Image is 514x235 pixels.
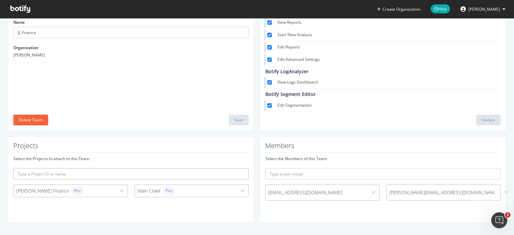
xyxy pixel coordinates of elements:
[265,92,498,97] h4: Botify Segment Editor
[277,32,498,38] label: Start New Analysis
[455,4,511,14] button: [PERSON_NAME]
[267,33,272,37] input: Start New Analysis
[163,186,175,196] div: brand label
[265,142,501,152] h1: Members
[468,6,500,12] span: Christine Ullmann
[166,189,172,193] span: Pro
[505,212,510,218] span: 1
[13,168,249,180] input: Type a Project ID or name
[277,56,498,63] label: Edit Advanced Settings
[277,19,498,26] label: View Reports
[377,6,421,12] button: Create Organization
[265,69,498,74] h4: Botify LogAnalyzer
[13,115,48,125] button: Delete Team
[13,19,25,25] label: Name
[491,212,507,228] iframe: Intercom live chat
[482,117,495,123] div: Update
[267,80,272,85] input: View Logs Dashboard
[265,168,501,180] input: Type a user email
[431,4,450,13] span: Help
[74,189,81,193] span: Pro
[13,27,249,38] input: Name
[229,115,249,125] button: Save
[267,45,272,49] input: Edit Reports
[234,117,243,123] div: Save
[277,102,498,109] label: Edit Segmentation
[476,115,501,125] button: Update
[277,79,498,86] label: View Logs Dashboard
[13,142,249,152] h1: Projects
[265,156,501,161] div: Select the Members of this Team
[13,156,249,161] div: Select the Projects to attach to this Team
[138,186,234,196] div: Main Crawl
[13,45,38,50] label: Organization
[72,186,83,196] div: brand label
[390,189,498,196] span: [PERSON_NAME][EMAIL_ADDRESS][DOMAIN_NAME]
[267,20,272,25] input: View Reports
[267,103,272,108] input: Edit Segmentation
[267,57,272,62] input: Edit Advanced Settings
[277,44,498,51] label: Edit Reports
[19,117,43,123] div: Delete Team
[268,189,365,196] span: [EMAIL_ADDRESS][DOMAIN_NAME]
[16,186,113,196] div: [PERSON_NAME] Finance
[13,52,249,58] div: [PERSON_NAME]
